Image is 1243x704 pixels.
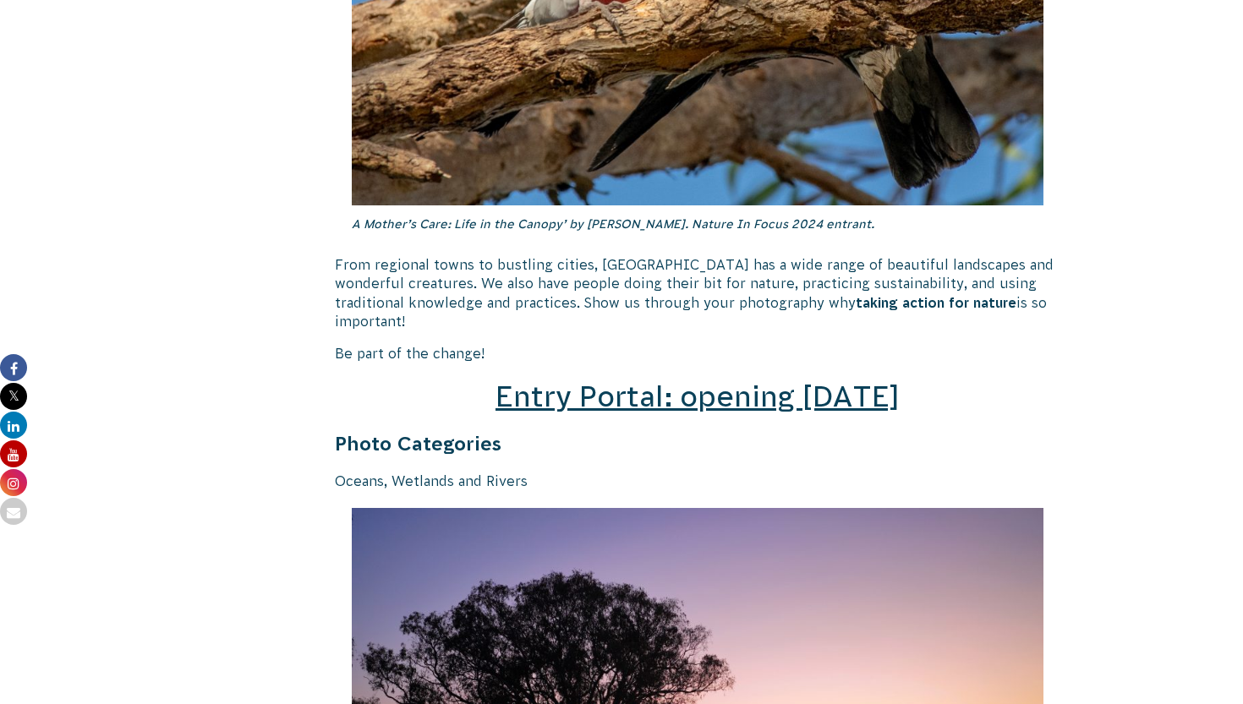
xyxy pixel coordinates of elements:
[856,295,1016,310] strong: taking action for nature
[335,255,1060,331] p: From regional towns to bustling cities, [GEOGRAPHIC_DATA] has a wide range of beautiful landscape...
[335,344,1060,363] p: Be part of the change!
[496,380,900,412] a: Entry Portal: opening [DATE]
[335,472,1060,490] p: Oceans, Wetlands and Rivers
[335,433,501,455] strong: Photo Categories
[352,217,874,231] em: A Mother’s Care: Life in the Canopy’ by [PERSON_NAME]. Nature In Focus 2024 entrant.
